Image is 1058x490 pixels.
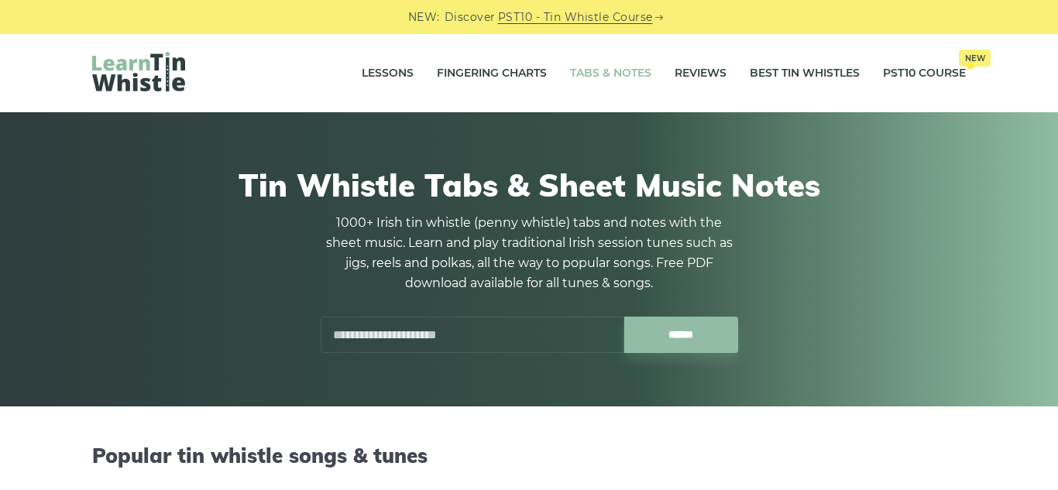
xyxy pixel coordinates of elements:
span: New [959,50,991,67]
a: Fingering Charts [437,54,547,93]
a: Best Tin Whistles [750,54,860,93]
a: Lessons [362,54,414,93]
img: LearnTinWhistle.com [92,52,185,91]
a: Tabs & Notes [570,54,651,93]
h1: Tin Whistle Tabs & Sheet Music Notes [92,166,966,204]
p: 1000+ Irish tin whistle (penny whistle) tabs and notes with the sheet music. Learn and play tradi... [320,213,738,293]
a: Reviews [675,54,727,93]
a: PST10 CourseNew [883,54,966,93]
h2: Popular tin whistle songs & tunes [92,444,966,468]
